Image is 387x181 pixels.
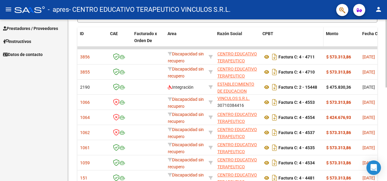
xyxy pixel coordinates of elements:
[262,31,273,36] span: CPBT
[278,70,315,74] strong: Factura C: 4 - 4710
[271,67,278,77] i: Descargar documento
[363,85,375,90] span: [DATE]
[3,25,58,32] span: Prestadores / Proveedores
[48,3,69,16] span: - apres
[168,142,204,154] span: Discapacidad sin recupero
[217,142,257,161] span: CENTRO EDUCATIVO TERAPEUTICO VINCULOS S.R.L.
[278,145,315,150] strong: Factura C: 4 - 4535
[5,6,12,13] mat-icon: menu
[69,3,231,16] span: - CENTRO EDUCATIVO TERAPEUTICO VINCULOS S.R.L.
[363,115,375,120] span: [DATE]
[168,85,193,90] span: Integración
[110,31,118,36] span: CAE
[326,115,351,120] strong: $ 424.676,93
[77,27,108,54] datatable-header-cell: ID
[326,145,351,150] strong: $ 573.313,86
[217,67,257,85] span: CENTRO EDUCATIVO TERAPEUTICO VINCULOS S.R.L.
[168,51,204,63] span: Discapacidad sin recupero
[326,31,338,36] span: Monto
[80,31,84,36] span: ID
[326,176,351,180] strong: $ 573.313,86
[363,130,375,135] span: [DATE]
[363,160,375,165] span: [DATE]
[278,176,315,180] strong: Factura C: 4 - 4481
[108,27,132,54] datatable-header-cell: CAE
[217,157,257,176] span: CENTRO EDUCATIVO TERAPEUTICO VINCULOS S.R.L.
[215,27,260,54] datatable-header-cell: Razón Social
[363,176,375,180] span: [DATE]
[132,27,165,54] datatable-header-cell: Facturado x Orden De
[363,70,375,74] span: [DATE]
[3,38,31,45] span: Instructivos
[278,100,315,105] strong: Factura C: 4 - 4553
[217,51,258,63] div: 30710384416
[3,51,43,58] span: Datos de contacto
[80,160,90,165] span: 1059
[278,130,315,135] strong: Factura C: 4 - 4537
[278,54,315,59] strong: Factura C: 4 - 4711
[271,128,278,137] i: Descargar documento
[168,127,204,139] span: Discapacidad sin recupero
[168,67,204,78] span: Discapacidad sin recupero
[217,82,257,107] span: ESTABLECIMIENTO DE EDUCACION ESPECIAL SER FELIZ S. R. L.
[217,81,258,94] div: 30657156406
[80,70,90,74] span: 3855
[80,145,90,150] span: 1061
[260,27,324,54] datatable-header-cell: CPBT
[217,96,258,109] div: 30710384416
[271,52,278,62] i: Descargar documento
[362,31,384,36] span: Fecha Cpbt
[217,127,257,146] span: CENTRO EDUCATIVO TERAPEUTICO VINCULOS S.R.L.
[165,27,206,54] datatable-header-cell: Area
[271,82,278,92] i: Descargar documento
[271,143,278,153] i: Descargar documento
[80,115,90,120] span: 1064
[375,6,382,13] mat-icon: person
[217,141,258,154] div: 30710384416
[271,113,278,122] i: Descargar documento
[217,51,257,70] span: CENTRO EDUCATIVO TERAPEUTICO VINCULOS S.R.L.
[217,66,258,78] div: 30710384416
[217,112,257,131] span: CENTRO EDUCATIVO TERAPEUTICO VINCULOS S.R.L.
[326,85,351,90] strong: $ 475.830,36
[271,158,278,168] i: Descargar documento
[366,160,381,175] div: Open Intercom Messenger
[278,85,317,90] strong: Factura C: 2 - 15448
[167,31,177,36] span: Area
[80,100,90,105] span: 1066
[217,31,242,36] span: Razón Social
[217,156,258,169] div: 30710384416
[217,111,258,124] div: 30710384416
[168,97,204,109] span: Discapacidad sin recupero
[80,130,90,135] span: 1062
[360,27,387,54] datatable-header-cell: Fecha Cpbt
[326,160,351,165] strong: $ 573.313,86
[278,115,315,120] strong: Factura C: 4 - 4554
[363,54,375,59] span: [DATE]
[134,31,157,43] span: Facturado x Orden De
[326,130,351,135] strong: $ 573.313,86
[326,100,351,105] strong: $ 573.313,86
[271,97,278,107] i: Descargar documento
[363,145,375,150] span: [DATE]
[168,112,204,124] span: Discapacidad sin recupero
[278,160,315,165] strong: Factura C: 4 - 4534
[363,100,375,105] span: [DATE]
[80,54,90,59] span: 3856
[217,126,258,139] div: 30710384416
[80,85,90,90] span: 2190
[80,176,87,180] span: 151
[324,27,360,54] datatable-header-cell: Monto
[168,157,204,169] span: Discapacidad sin recupero
[326,70,351,74] strong: $ 573.313,86
[326,54,351,59] strong: $ 573.313,86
